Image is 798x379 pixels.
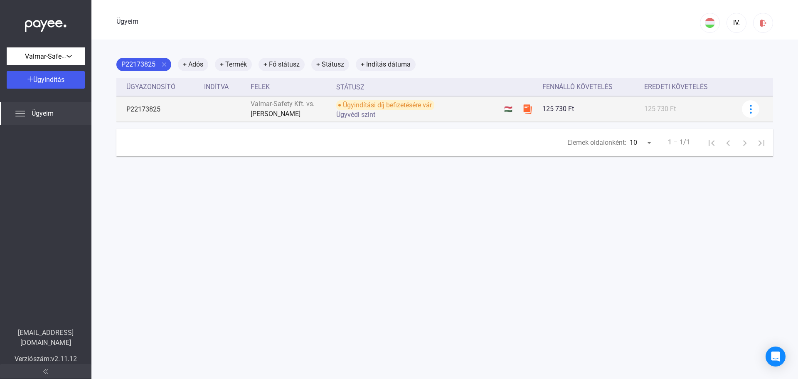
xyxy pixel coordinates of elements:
font: P22173825 [126,105,160,113]
button: Következő oldal [736,134,753,151]
font: Valmar-Safety Kft. vs. [251,100,315,108]
font: Ügyindítás [33,76,64,84]
button: HU [700,13,720,33]
img: arrow-double-left-grey.svg [43,369,48,374]
div: Intercom Messenger megnyitása [766,347,786,367]
font: Eredeti követelés [644,83,708,91]
img: kékebb [746,105,755,114]
img: list.svg [15,109,25,119]
img: plus-white.svg [27,76,33,82]
font: [PERSON_NAME] [251,110,300,118]
font: IV. [733,19,740,27]
font: Ügyeim [116,17,138,25]
button: Valmar-Safety Kft. [7,47,85,65]
mat-icon: close [160,61,168,68]
font: P22173825 [121,60,155,68]
div: Fennálló követelés [542,82,638,92]
font: + Fő státusz [264,60,300,68]
font: Ügyindítási díj befizetésére vár [343,101,432,109]
button: Előző oldal [720,134,736,151]
font: Státusz [336,83,365,91]
div: Ügyazonosító [126,82,197,92]
div: Eredeti követelés [644,82,731,92]
font: 10 [630,139,637,146]
button: kijelentkezés-piros [753,13,773,33]
font: v2.11.12 [51,355,77,363]
button: Első oldal [703,134,720,151]
button: IV. [727,13,746,33]
div: Indítva [204,82,244,92]
mat-select: Elemek oldalonként: [630,138,653,148]
font: 1 – 1/1 [668,138,690,146]
font: Fennálló követelés [542,83,613,91]
font: + Indítás dátuma [361,60,411,68]
img: kijelentkezés-piros [759,19,768,27]
div: Felek [251,82,329,92]
font: Elemek oldalonként: [567,139,626,146]
font: Ügyvédi szint [336,111,375,119]
img: szamlazzhu-mini [522,104,532,114]
font: Felek [251,83,270,91]
font: Ügyeim [32,109,54,117]
button: Ügyindítás [7,71,85,89]
font: Valmar-Safety Kft. [25,52,79,60]
img: HU [705,18,715,28]
font: + Státusz [316,60,344,68]
font: + Adós [183,60,203,68]
button: kékebb [742,100,759,118]
font: 125 730 Ft [644,105,676,113]
font: + Termék [220,60,247,68]
font: Verziószám: [15,355,51,363]
font: [EMAIL_ADDRESS][DOMAIN_NAME] [18,329,74,347]
img: white-payee-white-dot.svg [25,15,66,32]
font: 🇭🇺 [504,105,512,113]
font: Ügyazonosító [126,83,175,91]
font: 125 730 Ft [542,105,574,113]
button: Utolsó oldal [753,134,770,151]
font: Indítva [204,83,229,91]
